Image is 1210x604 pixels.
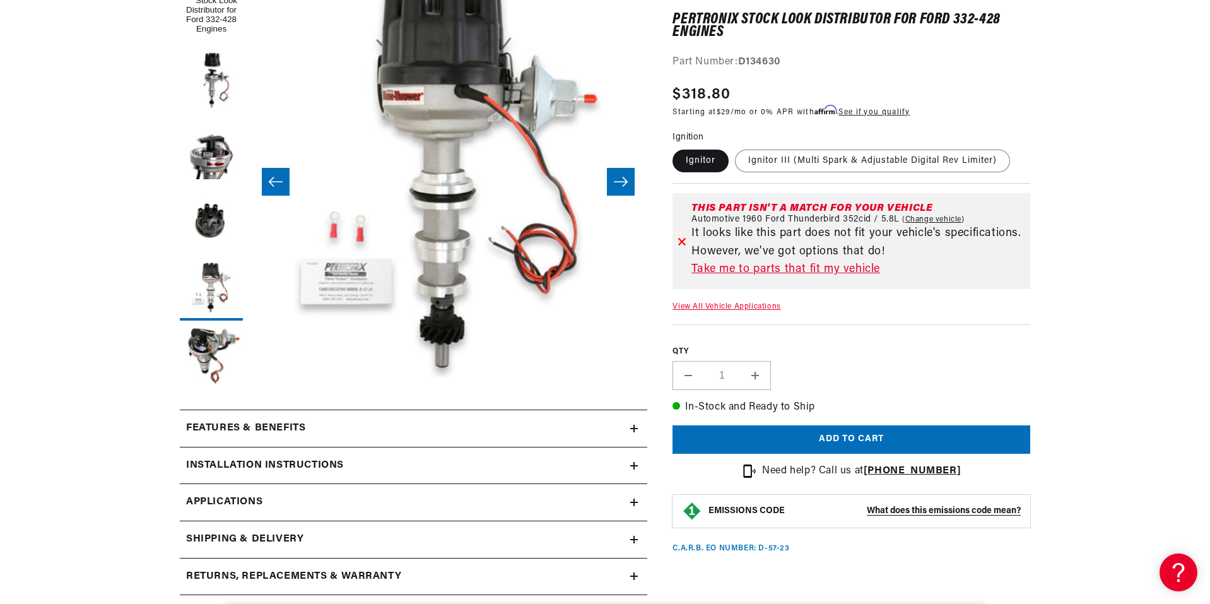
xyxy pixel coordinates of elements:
span: Automotive 1960 Ford Thunderbird 352cid / 5.8L [691,215,900,225]
span: $318.80 [673,83,731,106]
strong: What does this emissions code mean? [867,506,1021,516]
button: Load image 5 in gallery view [180,258,243,321]
p: In-Stock and Ready to Ship [673,400,1030,416]
summary: Returns, Replacements & Warranty [180,559,647,595]
label: QTY [673,346,1030,357]
img: Emissions code [682,501,702,521]
span: Applications [186,494,262,511]
a: See if you qualify - Learn more about Affirm Financing (opens in modal) [838,109,910,116]
button: Slide left [262,168,290,196]
h2: Features & Benefits [186,420,305,437]
p: Starting at /mo or 0% APR with . [673,106,910,118]
label: Ignitor [673,150,729,172]
button: Load image 4 in gallery view [180,188,243,251]
button: Slide right [607,168,635,196]
button: Load image 6 in gallery view [180,327,243,390]
strong: D134630 [738,57,780,67]
a: Applications [180,484,647,521]
summary: Installation instructions [180,447,647,484]
h1: PerTronix Stock Look Distributor for Ford 332-428 Engines [673,13,1030,39]
span: Affirm [814,105,837,115]
a: Change vehicle [902,215,965,225]
h2: Shipping & Delivery [186,531,303,548]
label: Ignitor III (Multi Spark & Adjustable Digital Rev Limiter) [735,150,1010,172]
button: Load image 2 in gallery view [180,49,243,112]
p: C.A.R.B. EO Number: D-57-23 [673,543,789,554]
a: [PHONE_NUMBER] [864,466,961,476]
summary: Shipping & Delivery [180,521,647,558]
span: $29 [717,109,731,116]
a: Take me to parts that fit my vehicle [691,261,1025,279]
button: EMISSIONS CODEWhat does this emissions code mean? [708,506,1021,517]
strong: EMISSIONS CODE [708,506,785,516]
div: This part isn't a match for your vehicle [691,203,1025,213]
p: Need help? Call us at [762,463,961,480]
a: View All Vehicle Applications [673,303,780,311]
h2: Returns, Replacements & Warranty [186,569,401,585]
p: It looks like this part does not fit your vehicle's specifications. However, we've got options th... [691,225,1025,261]
button: Load image 3 in gallery view [180,119,243,182]
summary: Features & Benefits [180,410,647,447]
h2: Installation instructions [186,458,344,474]
button: Add to cart [673,425,1030,454]
div: Part Number: [673,54,1030,71]
legend: Ignition [673,131,705,144]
